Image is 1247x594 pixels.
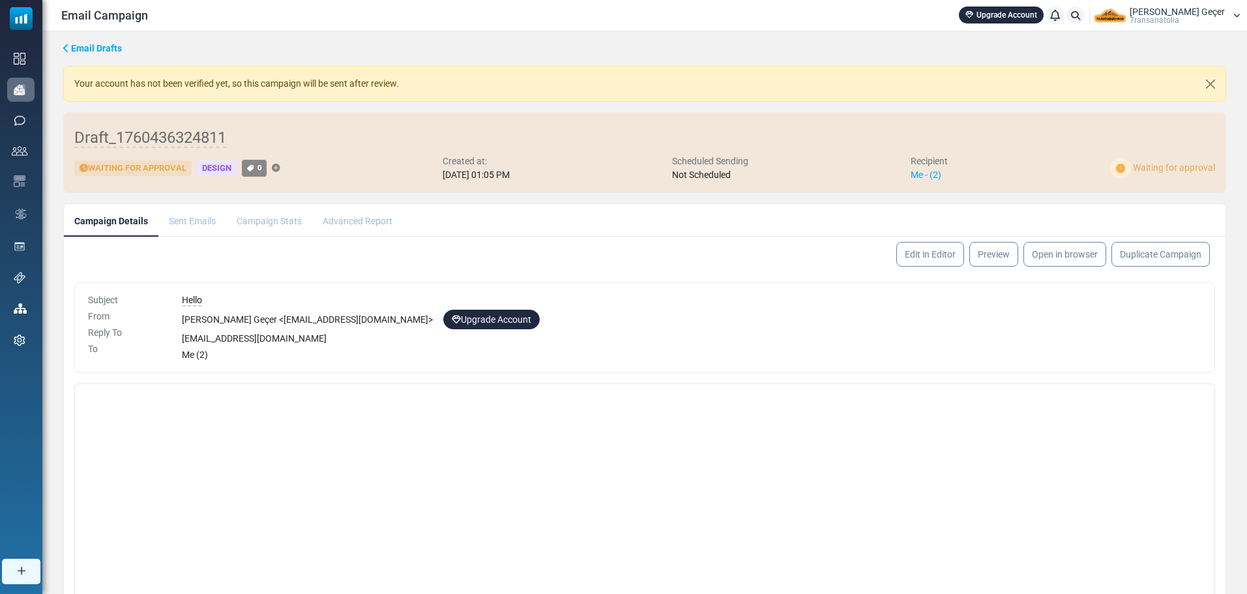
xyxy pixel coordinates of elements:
[182,349,208,360] span: Me (2)
[1094,6,1126,25] img: User Logo
[896,242,964,267] a: Edit in Editor
[14,175,25,187] img: email-templates-icon.svg
[257,163,262,172] span: 0
[14,207,28,222] img: workflow.svg
[88,310,166,323] div: From
[672,155,748,168] div: Scheduled Sending
[88,293,166,307] div: Subject
[14,53,25,65] img: dashboard-icon.svg
[443,155,510,168] div: Created at:
[1130,16,1179,24] span: Transanatolia
[12,146,27,155] img: contacts-icon.svg
[10,7,33,30] img: mailsoftly_icon_blue_white.svg
[1196,67,1225,102] button: Close
[272,164,280,173] a: Add Tag
[969,242,1018,267] a: Preview
[443,310,540,329] a: Upgrade Account
[14,84,25,95] img: campaigns-icon-active.png
[242,160,267,176] a: 0
[1023,242,1106,267] a: Open in browser
[1133,162,1215,173] span: Waiting for approval
[182,295,202,306] span: Hello
[182,332,1201,346] div: [EMAIL_ADDRESS][DOMAIN_NAME]
[1111,242,1210,267] a: Duplicate Campaign
[911,170,941,180] a: Me - (2)
[182,310,1201,329] div: [PERSON_NAME] Geçer < [EMAIL_ADDRESS][DOMAIN_NAME] >
[14,272,25,284] img: support-icon.svg
[672,170,731,180] span: Not Scheduled
[74,128,226,148] span: Draft_1760436324811
[14,241,25,252] img: landing_pages.svg
[63,42,122,55] a: Email Drafts
[14,115,25,126] img: sms-icon.png
[1094,6,1240,25] a: User Logo [PERSON_NAME] Geçer Transanatolia
[911,155,948,168] div: Recipient
[959,7,1044,23] a: Upgrade Account
[443,168,510,182] div: [DATE] 01:05 PM
[88,342,166,356] div: To
[63,66,1226,102] div: Your account has not been verified yet, so this campaign will be sent after review.
[1130,7,1225,16] span: [PERSON_NAME] Geçer
[88,326,166,340] div: Reply To
[71,43,122,53] span: translation missing: en.ms_sidebar.email_drafts
[14,334,25,346] img: settings-icon.svg
[197,160,237,177] div: Design
[64,204,158,237] a: Campaign Details
[74,160,192,177] div: Waiting for Approval
[61,7,148,24] span: Email Campaign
